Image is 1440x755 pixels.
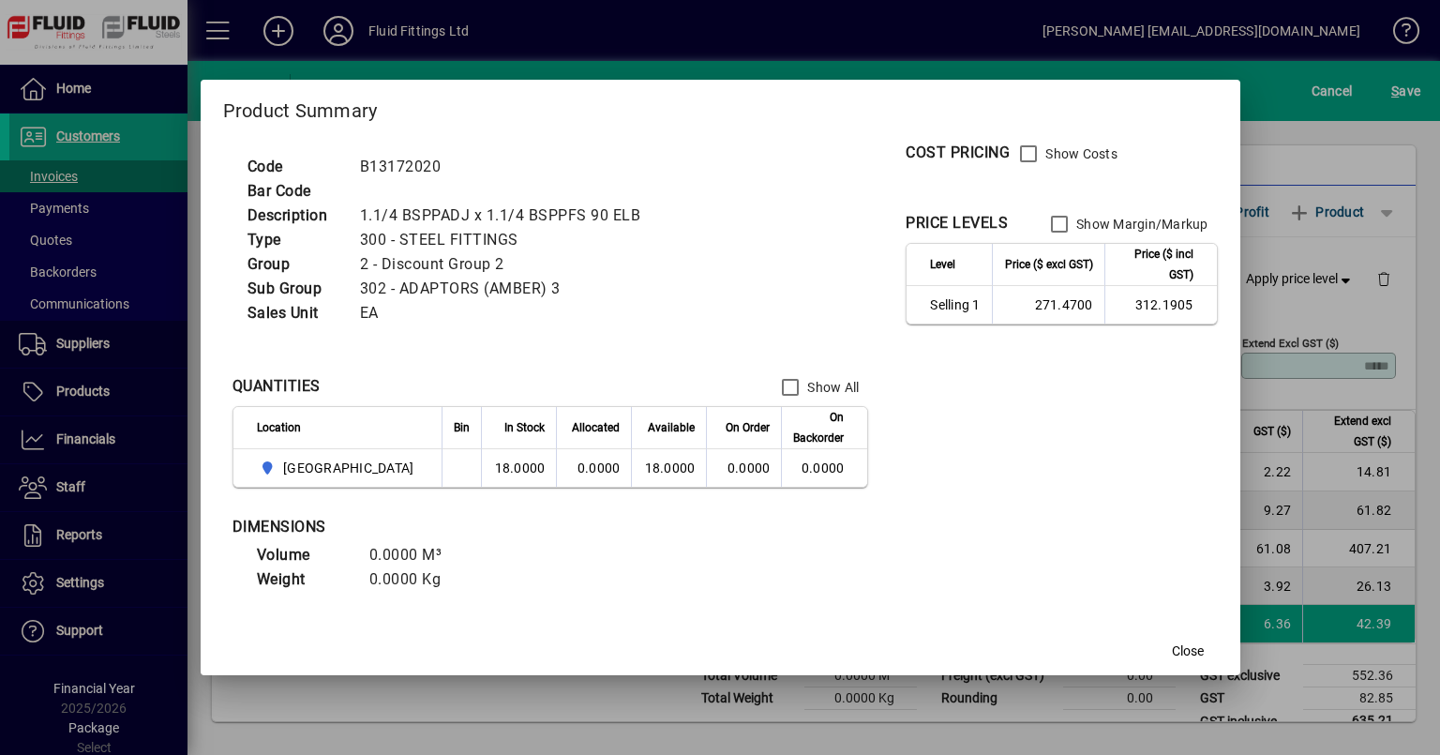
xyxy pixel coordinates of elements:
div: PRICE LEVELS [906,212,1008,234]
td: Volume [247,543,360,567]
td: Code [238,155,351,179]
span: Bin [454,417,470,438]
td: Bar Code [238,179,351,204]
label: Show All [803,378,859,397]
td: Sales Unit [238,301,351,325]
h2: Product Summary [201,80,1240,134]
td: 271.4700 [992,286,1104,324]
td: 300 - STEEL FITTINGS [351,228,664,252]
span: AUCKLAND [257,457,422,479]
label: Show Costs [1042,144,1117,163]
span: Price ($ excl GST) [1005,254,1093,275]
div: QUANTITIES [232,375,321,398]
td: 0.0000 [556,449,631,487]
td: Description [238,204,351,228]
td: 0.0000 [781,449,867,487]
span: On Backorder [793,407,844,448]
div: DIMENSIONS [232,516,701,538]
td: Weight [247,567,360,592]
span: Selling 1 [930,295,980,314]
span: [GEOGRAPHIC_DATA] [283,459,413,477]
td: 0.0000 Kg [360,567,472,592]
span: Close [1172,642,1204,661]
td: B13172020 [351,155,664,179]
td: EA [351,301,664,325]
td: 0.0000 M³ [360,543,472,567]
span: Allocated [572,417,620,438]
td: Sub Group [238,277,351,301]
td: Type [238,228,351,252]
td: 302 - ADAPTORS (AMBER) 3 [351,277,664,301]
button: Close [1158,634,1218,668]
div: COST PRICING [906,142,1010,164]
td: 18.0000 [631,449,706,487]
span: On Order [726,417,770,438]
span: 0.0000 [727,461,771,476]
span: In Stock [504,417,545,438]
td: 1.1/4 BSPPADJ x 1.1/4 BSPPFS 90 ELB [351,204,664,228]
td: 2 - Discount Group 2 [351,252,664,277]
td: Group [238,252,351,277]
td: 312.1905 [1104,286,1217,324]
span: Level [930,254,955,275]
span: Location [257,417,301,438]
span: Available [648,417,695,438]
td: 18.0000 [481,449,556,487]
label: Show Margin/Markup [1072,215,1208,234]
span: Price ($ incl GST) [1117,244,1193,285]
